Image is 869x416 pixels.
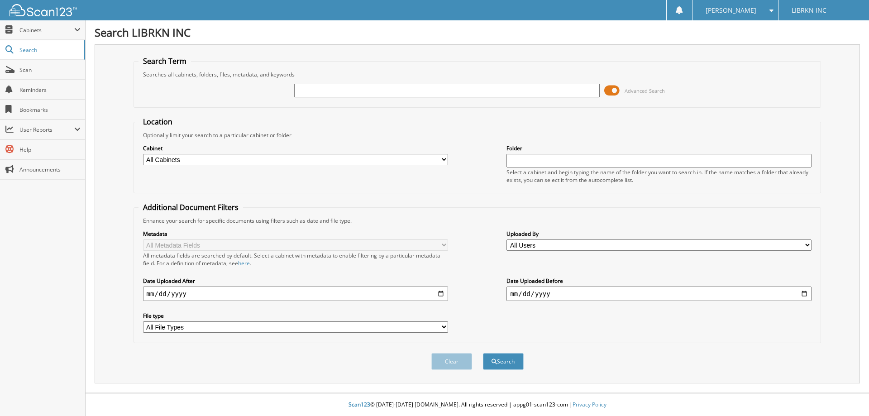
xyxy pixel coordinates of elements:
[19,66,81,74] span: Scan
[19,86,81,94] span: Reminders
[506,277,812,285] label: Date Uploaded Before
[19,146,81,153] span: Help
[706,8,756,13] span: [PERSON_NAME]
[86,394,869,416] div: © [DATE]-[DATE] [DOMAIN_NAME]. All rights reserved | appg01-scan123-com |
[19,106,81,114] span: Bookmarks
[238,259,250,267] a: here
[19,46,79,54] span: Search
[349,401,370,408] span: Scan123
[506,287,812,301] input: end
[792,8,826,13] span: LIBRKN INC
[143,252,448,267] div: All metadata fields are searched by default. Select a cabinet with metadata to enable filtering b...
[143,312,448,320] label: File type
[19,26,74,34] span: Cabinets
[138,71,816,78] div: Searches all cabinets, folders, files, metadata, and keywords
[506,168,812,184] div: Select a cabinet and begin typing the name of the folder you want to search in. If the name match...
[506,144,812,152] label: Folder
[431,353,472,370] button: Clear
[143,277,448,285] label: Date Uploaded After
[138,131,816,139] div: Optionally limit your search to a particular cabinet or folder
[483,353,524,370] button: Search
[143,144,448,152] label: Cabinet
[138,217,816,225] div: Enhance your search for specific documents using filters such as date and file type.
[143,230,448,238] label: Metadata
[625,87,665,94] span: Advanced Search
[138,56,191,66] legend: Search Term
[143,287,448,301] input: start
[573,401,606,408] a: Privacy Policy
[138,202,243,212] legend: Additional Document Filters
[19,126,74,134] span: User Reports
[9,4,77,16] img: scan123-logo-white.svg
[138,117,177,127] legend: Location
[506,230,812,238] label: Uploaded By
[95,25,860,40] h1: Search LIBRKN INC
[19,166,81,173] span: Announcements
